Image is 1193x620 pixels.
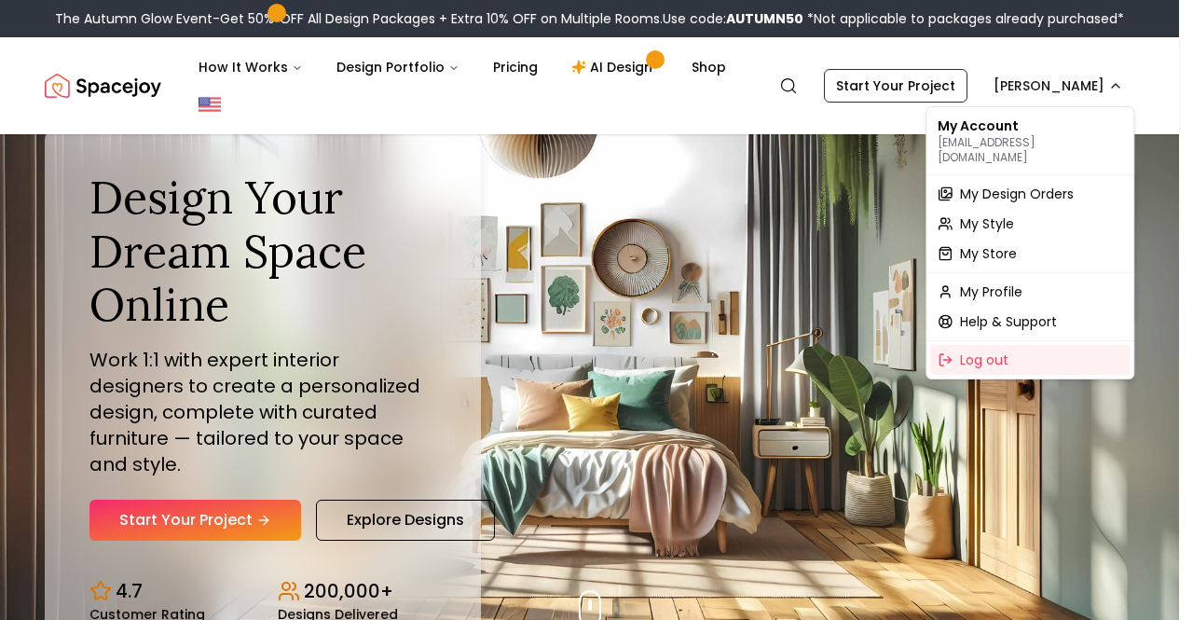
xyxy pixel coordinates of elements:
[960,351,1008,369] span: Log out
[960,312,1057,331] span: Help & Support
[930,111,1130,171] div: My Account
[960,185,1074,203] span: My Design Orders
[930,239,1130,269] a: My Store
[930,277,1130,307] a: My Profile
[926,106,1134,379] div: [PERSON_NAME]
[930,209,1130,239] a: My Style
[960,214,1014,233] span: My Style
[960,282,1022,301] span: My Profile
[930,307,1130,337] a: Help & Support
[960,244,1017,263] span: My Store
[938,135,1122,165] p: [EMAIL_ADDRESS][DOMAIN_NAME]
[930,179,1130,209] a: My Design Orders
